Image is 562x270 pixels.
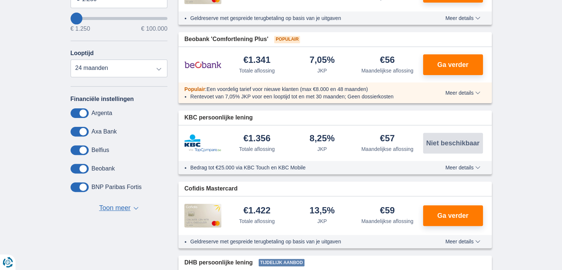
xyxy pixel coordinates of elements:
[445,90,480,95] span: Meer details
[184,134,221,152] img: product.pl.alt KBC
[239,217,275,225] div: Totale aflossing
[184,35,268,44] span: Beobank 'Comfortlening Plus'
[99,203,130,213] span: Toon meer
[310,55,335,65] div: 7,05%
[71,17,168,20] input: wantToBorrow
[423,205,483,226] button: Ga verder
[207,86,368,92] span: Een voordelig tarief voor nieuwe klanten (max €8.000 en 48 maanden)
[440,90,486,96] button: Meer details
[243,206,270,216] div: €1.422
[184,204,221,227] img: product.pl.alt Cofidis CC
[440,239,486,244] button: Meer details
[71,96,134,102] label: Financiële instellingen
[184,259,253,267] span: DHB persoonlijke lening
[361,217,413,225] div: Maandelijkse aflossing
[361,67,413,74] div: Maandelijkse aflossing
[71,26,90,32] span: € 1.250
[71,50,94,57] label: Looptijd
[380,55,395,65] div: €56
[440,15,486,21] button: Meer details
[184,114,253,122] span: KBC persoonlijke lening
[243,55,270,65] div: €1.341
[317,145,327,153] div: JKP
[259,259,304,266] span: Tijdelijk aanbod
[92,128,117,135] label: Axa Bank
[184,185,238,193] span: Cofidis Mastercard
[445,165,480,170] span: Meer details
[317,67,327,74] div: JKP
[437,212,468,219] span: Ga verder
[178,85,424,93] div: :
[310,206,335,216] div: 13,5%
[445,239,480,244] span: Meer details
[190,238,418,245] li: Geldreserve met gespreide terugbetaling op basis van je uitgaven
[184,86,205,92] span: Populair
[184,55,221,74] img: product.pl.alt Beobank
[190,164,418,171] li: Bedrag tot €25.000 via KBC Touch en KBC Mobile
[437,61,468,68] span: Ga verder
[92,184,142,190] label: BNP Paribas Fortis
[239,67,275,74] div: Totale aflossing
[92,165,115,172] label: Beobank
[274,36,300,43] span: Populair
[440,165,486,171] button: Meer details
[423,133,483,153] button: Niet beschikbaar
[445,16,480,21] span: Meer details
[133,207,139,210] span: ▼
[317,217,327,225] div: JKP
[380,134,395,144] div: €57
[380,206,395,216] div: €59
[190,93,418,100] li: Rentevoet van 7,05% JKP voor een looptijd tot en met 30 maanden; Geen dossierkosten
[92,147,109,153] label: Belfius
[426,140,479,146] span: Niet beschikbaar
[239,145,275,153] div: Totale aflossing
[92,110,112,117] label: Argenta
[97,203,141,213] button: Toon meer ▼
[141,26,167,32] span: € 100.000
[310,134,335,144] div: 8,25%
[423,54,483,75] button: Ga verder
[361,145,413,153] div: Maandelijkse aflossing
[243,134,270,144] div: €1.356
[190,14,418,22] li: Geldreserve met gespreide terugbetaling op basis van je uitgaven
